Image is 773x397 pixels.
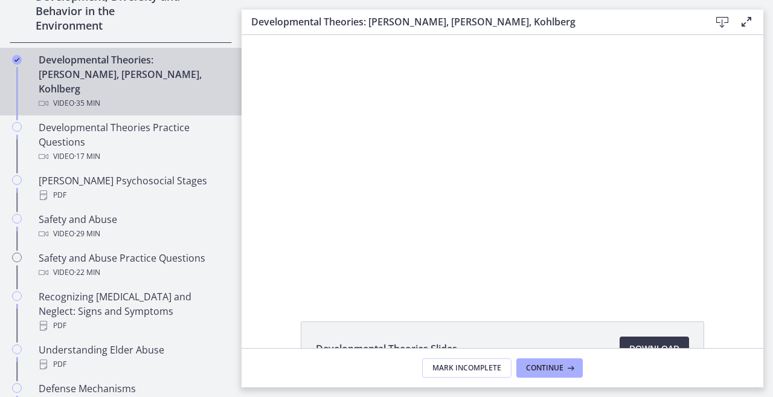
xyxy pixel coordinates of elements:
div: Video [39,96,227,111]
h3: Developmental Theories: [PERSON_NAME], [PERSON_NAME], Kohlberg [251,15,691,29]
span: · 29 min [74,227,100,241]
span: Developmental Theories Slides [316,341,457,356]
div: [PERSON_NAME] Psychosocial Stages [39,173,227,202]
div: Video [39,227,227,241]
iframe: Video Lesson [242,35,763,294]
a: Download [620,337,689,361]
div: Safety and Abuse [39,212,227,241]
div: Recognizing [MEDICAL_DATA] and Neglect: Signs and Symptoms [39,289,227,333]
div: Developmental Theories: [PERSON_NAME], [PERSON_NAME], Kohlberg [39,53,227,111]
span: · 35 min [74,96,100,111]
div: Understanding Elder Abuse [39,343,227,372]
span: Download [629,341,679,356]
div: Video [39,265,227,280]
span: · 22 min [74,265,100,280]
div: PDF [39,318,227,333]
span: · 17 min [74,149,100,164]
span: Continue [526,363,563,373]
i: Completed [12,55,22,65]
button: Mark Incomplete [422,358,512,378]
div: PDF [39,188,227,202]
div: Safety and Abuse Practice Questions [39,251,227,280]
button: Continue [516,358,583,378]
div: Video [39,149,227,164]
div: PDF [39,357,227,372]
div: Developmental Theories Practice Questions [39,120,227,164]
span: Mark Incomplete [432,363,501,373]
